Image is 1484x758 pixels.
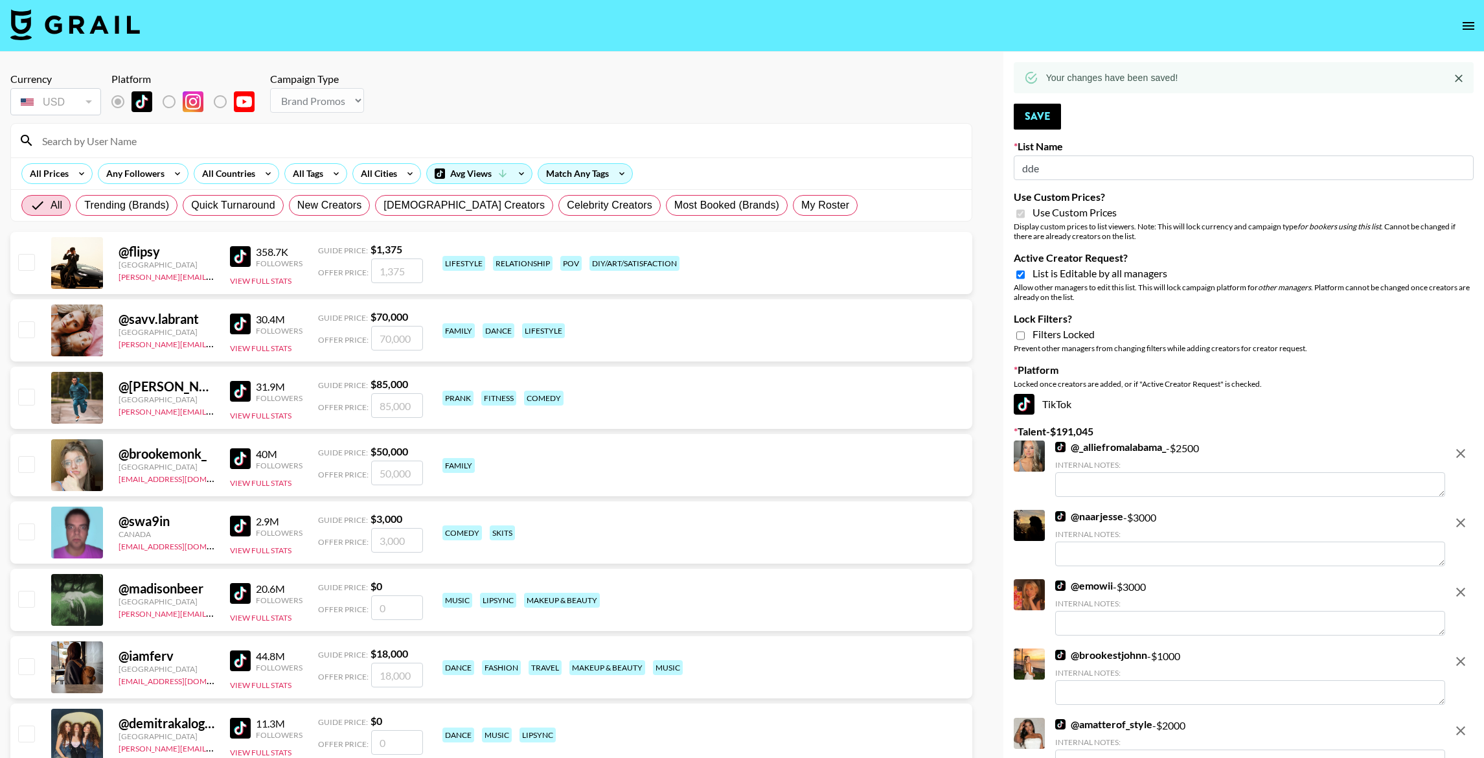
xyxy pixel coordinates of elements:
[519,728,556,742] div: lipsync
[230,650,251,671] img: TikTok
[111,88,265,115] div: List locked to TikTok.
[1055,441,1445,497] div: - $ 2500
[480,593,516,608] div: lipsync
[318,268,369,277] span: Offer Price:
[653,660,683,675] div: music
[482,660,521,675] div: fashion
[119,731,214,741] div: [GEOGRAPHIC_DATA]
[318,402,369,412] span: Offer Price:
[569,660,645,675] div: makeup & beauty
[119,539,249,551] a: [EMAIL_ADDRESS][DOMAIN_NAME]
[119,513,214,529] div: @ swa9in
[1014,222,1474,241] div: Display custom prices to list viewers. Note: This will lock currency and campaign type . Cannot b...
[318,739,369,749] span: Offer Price:
[1055,649,1147,661] a: @brookestjohnn
[1448,718,1474,744] button: remove
[522,323,565,338] div: lifestyle
[318,246,368,255] span: Guide Price:
[1055,579,1445,636] div: - $ 3000
[371,580,382,592] strong: $ 0
[230,381,251,402] img: TikTok
[1055,442,1066,452] img: TikTok
[442,728,474,742] div: dance
[119,741,310,753] a: [PERSON_NAME][EMAIL_ADDRESS][DOMAIN_NAME]
[10,86,101,118] div: Currency is locked to USD
[51,198,62,213] span: All
[230,246,251,267] img: TikTok
[1014,312,1474,325] label: Lock Filters?
[191,198,275,213] span: Quick Turnaround
[383,198,545,213] span: [DEMOGRAPHIC_DATA] Creators
[256,246,303,258] div: 358.7K
[801,198,849,213] span: My Roster
[1055,650,1066,660] img: TikTok
[119,529,214,539] div: Canada
[1055,529,1445,539] div: Internal Notes:
[119,648,214,664] div: @ iamferv
[589,256,679,271] div: diy/art/satisfaction
[371,663,423,687] input: 18,000
[230,748,291,757] button: View Full Stats
[318,672,369,682] span: Offer Price:
[119,270,310,282] a: [PERSON_NAME][EMAIL_ADDRESS][DOMAIN_NAME]
[256,461,303,470] div: Followers
[371,310,408,323] strong: $ 70,000
[1055,718,1152,731] a: @amatterof_style
[1014,343,1474,353] div: Prevent other managers from changing filters while adding creators for creator request.
[119,311,214,327] div: @ savv.labrant
[256,380,303,393] div: 31.9M
[256,448,303,461] div: 40M
[1448,579,1474,605] button: remove
[297,198,362,213] span: New Creators
[1033,267,1167,280] span: List is Editable by all managers
[10,9,140,40] img: Grail Talent
[427,164,532,183] div: Avg Views
[318,448,368,457] span: Guide Price:
[1055,719,1066,729] img: TikTok
[524,391,564,406] div: comedy
[442,391,474,406] div: prank
[371,647,408,660] strong: $ 18,000
[318,515,368,525] span: Guide Price:
[442,256,485,271] div: lifestyle
[256,650,303,663] div: 44.8M
[1297,222,1381,231] em: for bookers using this list
[119,404,310,417] a: [PERSON_NAME][EMAIL_ADDRESS][DOMAIN_NAME]
[13,91,98,113] div: USD
[318,380,368,390] span: Guide Price:
[119,580,214,597] div: @ madisonbeer
[371,715,382,727] strong: $ 0
[371,378,408,390] strong: $ 85,000
[230,613,291,623] button: View Full Stats
[1014,394,1474,415] div: TikTok
[230,448,251,469] img: TikTok
[256,326,303,336] div: Followers
[674,198,779,213] span: Most Booked (Brands)
[111,73,265,86] div: Platform
[119,378,214,395] div: @ [PERSON_NAME].[PERSON_NAME]
[371,445,408,457] strong: $ 50,000
[442,323,475,338] div: family
[194,164,258,183] div: All Countries
[1014,282,1474,302] div: Allow other managers to edit this list. This will lock campaign platform for . Platform cannot be...
[442,458,475,473] div: family
[538,164,632,183] div: Match Any Tags
[230,718,251,739] img: TikTok
[560,256,582,271] div: pov
[234,91,255,112] img: YouTube
[119,606,310,619] a: [PERSON_NAME][EMAIL_ADDRESS][DOMAIN_NAME]
[1055,737,1445,747] div: Internal Notes:
[230,314,251,334] img: TikTok
[119,327,214,337] div: [GEOGRAPHIC_DATA]
[230,411,291,420] button: View Full Stats
[256,717,303,730] div: 11.3M
[256,663,303,672] div: Followers
[318,650,368,660] span: Guide Price:
[1033,328,1095,341] span: Filters Locked
[371,528,423,553] input: 3,000
[256,582,303,595] div: 20.6M
[318,582,368,592] span: Guide Price:
[481,391,516,406] div: fitness
[318,470,369,479] span: Offer Price:
[371,730,423,755] input: 0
